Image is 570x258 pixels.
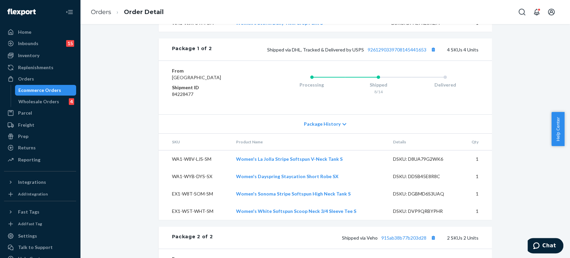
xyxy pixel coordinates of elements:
[4,220,76,228] a: Add Fast Tag
[7,9,36,15] img: Flexport logo
[230,134,387,150] th: Product Name
[278,82,345,88] div: Processing
[172,91,252,98] dd: 84228477
[393,156,456,162] div: DSKU: D8UA79G2WK6
[4,142,76,153] a: Returns
[545,5,558,19] button: Open account menu
[4,207,76,217] button: Fast Tags
[4,62,76,73] a: Replenishments
[18,52,39,59] div: Inventory
[18,179,46,185] div: Integrations
[4,231,76,241] a: Settings
[304,121,341,127] span: Package History
[63,5,76,19] button: Close Navigation
[236,173,338,179] a: Women's Dayspring Staycation Short Robe SX
[172,68,252,74] dt: From
[124,8,164,16] a: Order Detail
[4,38,76,49] a: Inbounds15
[172,75,221,80] span: [GEOGRAPHIC_DATA]
[4,177,76,187] button: Integrations
[461,203,492,220] td: 1
[388,134,461,150] th: Details
[236,156,342,162] a: Women's La Jolla Stripe Softspun V-Neck Tank S
[412,82,479,88] div: Delivered
[4,154,76,165] a: Reporting
[213,233,478,242] div: 2 SKUs 2 Units
[18,40,38,47] div: Inbounds
[159,134,231,150] th: SKU
[461,134,492,150] th: Qty
[18,110,32,116] div: Parcel
[18,98,59,105] div: Wholesale Orders
[528,238,563,255] iframe: Opens a widget where you can chat to one of our agents
[69,98,74,105] div: 4
[4,50,76,61] a: Inventory
[345,89,412,95] div: 8/14
[530,5,543,19] button: Open notifications
[4,108,76,118] a: Parcel
[381,235,426,241] a: 915ab38b77b203d28
[393,190,456,197] div: DSKU: DGBMD6S3UAQ
[4,27,76,37] a: Home
[159,185,231,203] td: EX1-W8T-SOM-SM
[515,5,529,19] button: Open Search Box
[4,131,76,142] a: Prep
[551,112,564,146] button: Help Center
[461,185,492,203] td: 1
[342,235,438,241] span: Shipped via Veho
[18,191,48,197] div: Add Integration
[345,82,412,88] div: Shipped
[172,233,213,242] div: Package 2 of 2
[236,208,356,214] a: Women's White Softspun Scoop Neck 3/4 Sleeve Tee S
[461,150,492,168] td: 1
[18,64,53,71] div: Replenishments
[393,173,456,180] div: DSKU: DDSB45E8R8C
[18,244,53,251] div: Talk to Support
[18,29,31,35] div: Home
[4,190,76,198] a: Add Integration
[18,76,34,82] div: Orders
[85,2,169,22] ol: breadcrumbs
[66,40,74,47] div: 15
[18,144,36,151] div: Returns
[4,242,76,253] button: Talk to Support
[172,84,252,91] dt: Shipment ID
[461,168,492,185] td: 1
[4,74,76,84] a: Orders
[18,156,40,163] div: Reporting
[4,120,76,130] a: Freight
[212,45,478,54] div: 4 SKUs 4 Units
[18,122,34,128] div: Freight
[159,203,231,220] td: EX1-W5T-WHT-SM
[18,221,42,227] div: Add Fast Tag
[236,191,350,197] a: Women's Sonoma Stripe Softspun High Neck Tank S
[159,168,231,185] td: WA1-WYB-DYS-SX
[18,233,37,239] div: Settings
[267,47,438,52] span: Shipped via DHL, Tracked & Delivered by USPS
[18,133,28,140] div: Prep
[15,85,76,96] a: Ecommerce Orders
[15,96,76,107] a: Wholesale Orders4
[18,209,39,215] div: Fast Tags
[429,45,438,54] button: Copy tracking number
[18,87,61,94] div: Ecommerce Orders
[368,47,426,52] a: 9261290339708145441653
[429,233,438,242] button: Copy tracking number
[91,8,111,16] a: Orders
[159,150,231,168] td: WA1-W8V-LJS-SM
[172,45,212,54] div: Package 1 of 2
[393,208,456,215] div: DSKU: DVP9QRBYPHR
